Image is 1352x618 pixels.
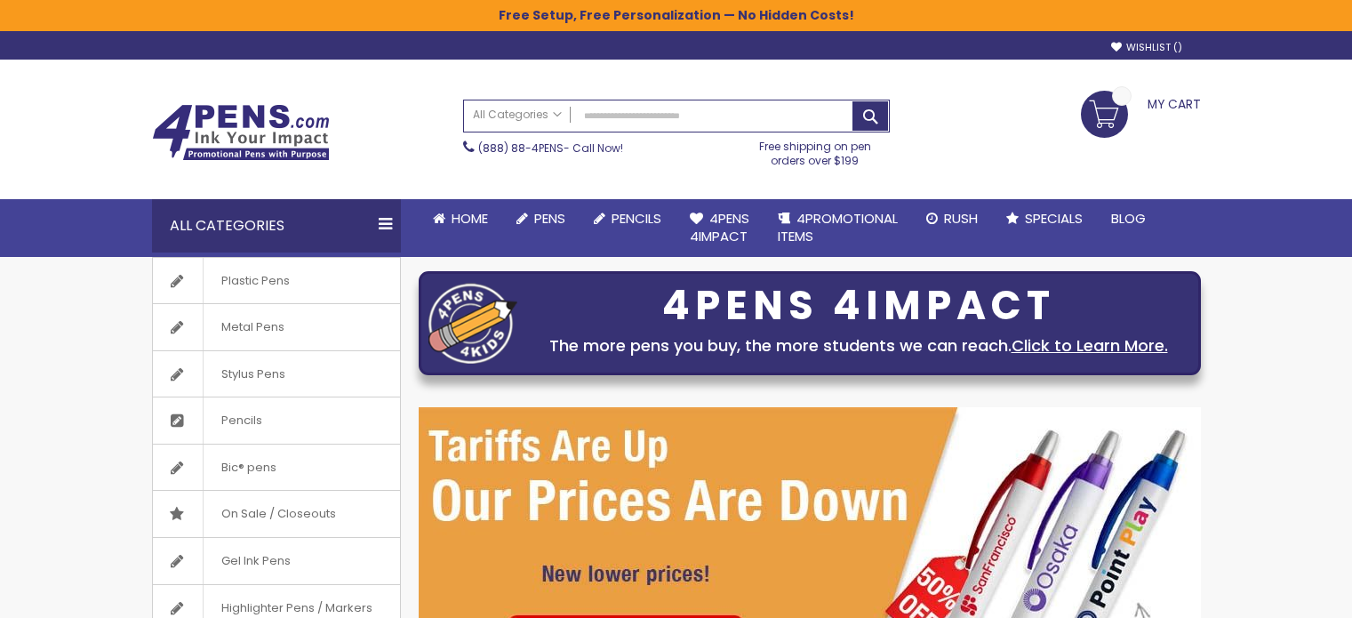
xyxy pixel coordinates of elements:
span: Pencils [612,209,661,228]
a: Click to Learn More. [1012,334,1168,357]
span: Blog [1111,209,1146,228]
a: 4PROMOTIONALITEMS [764,199,912,257]
img: 4Pens Custom Pens and Promotional Products [152,104,330,161]
a: Wishlist [1111,41,1182,54]
span: 4Pens 4impact [690,209,749,245]
img: four_pen_logo.png [428,283,517,364]
span: - Call Now! [478,140,623,156]
span: All Categories [473,108,562,122]
a: Blog [1097,199,1160,238]
a: On Sale / Closeouts [153,491,400,537]
a: Plastic Pens [153,258,400,304]
div: All Categories [152,199,401,253]
span: Pencils [203,397,280,444]
span: Pens [534,209,565,228]
span: Home [452,209,488,228]
span: Metal Pens [203,304,302,350]
a: Specials [992,199,1097,238]
span: 4PROMOTIONAL ITEMS [778,209,898,245]
a: Home [419,199,502,238]
span: Specials [1025,209,1083,228]
a: 4Pens4impact [676,199,764,257]
a: All Categories [464,100,571,130]
a: Pencils [153,397,400,444]
span: Gel Ink Pens [203,538,308,584]
span: Rush [944,209,978,228]
a: Metal Pens [153,304,400,350]
a: Stylus Pens [153,351,400,397]
div: The more pens you buy, the more students we can reach. [526,333,1191,358]
span: Stylus Pens [203,351,303,397]
a: Gel Ink Pens [153,538,400,584]
span: On Sale / Closeouts [203,491,354,537]
a: Bic® pens [153,445,400,491]
a: Rush [912,199,992,238]
span: Bic® pens [203,445,294,491]
div: 4PENS 4IMPACT [526,287,1191,325]
div: Free shipping on pen orders over $199 [740,132,890,168]
a: (888) 88-4PENS [478,140,564,156]
span: Plastic Pens [203,258,308,304]
a: Pencils [580,199,676,238]
a: Pens [502,199,580,238]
